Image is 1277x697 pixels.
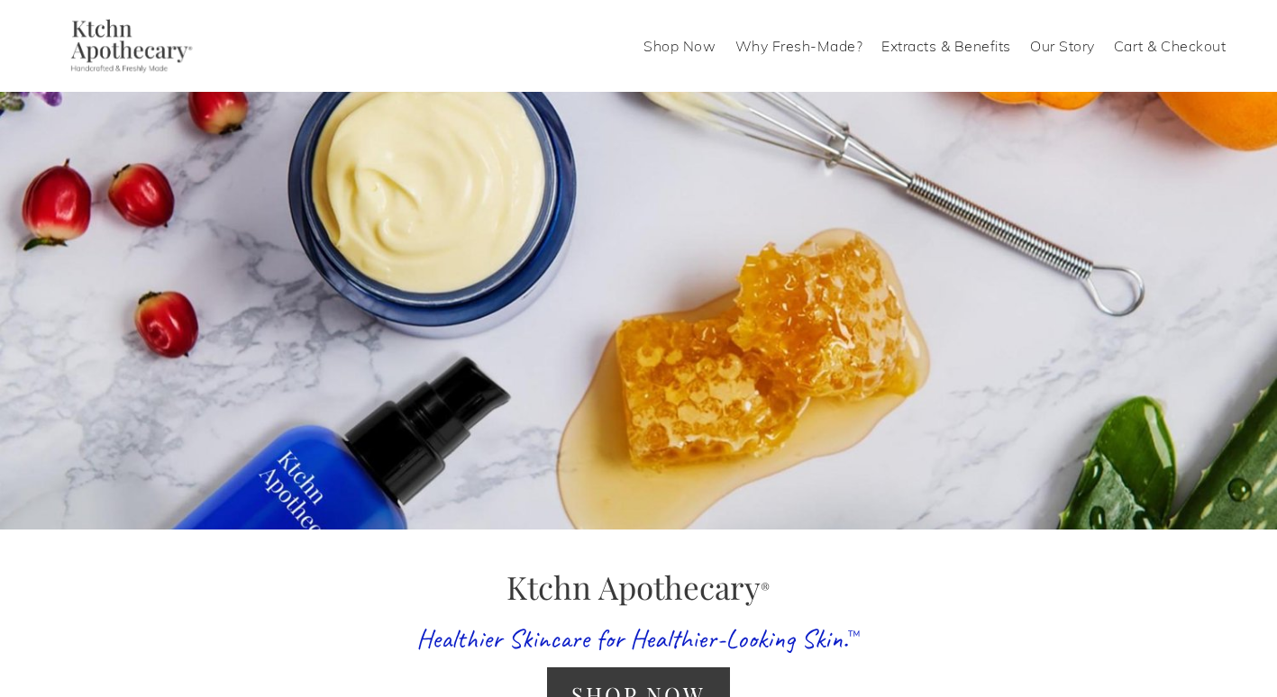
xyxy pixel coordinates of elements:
span: Ktchn Apothecary [506,566,770,608]
a: Why Fresh-Made? [735,32,863,60]
span: Healthier Skincare for Healthier-Looking Skin. [416,621,848,656]
a: Extracts & Benefits [881,32,1011,60]
img: Ktchn Apothecary [51,19,205,73]
sup: ™ [848,626,861,644]
a: Cart & Checkout [1114,32,1227,60]
sup: ® [761,579,770,597]
a: Our Story [1030,32,1095,60]
a: Shop Now [643,32,716,60]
